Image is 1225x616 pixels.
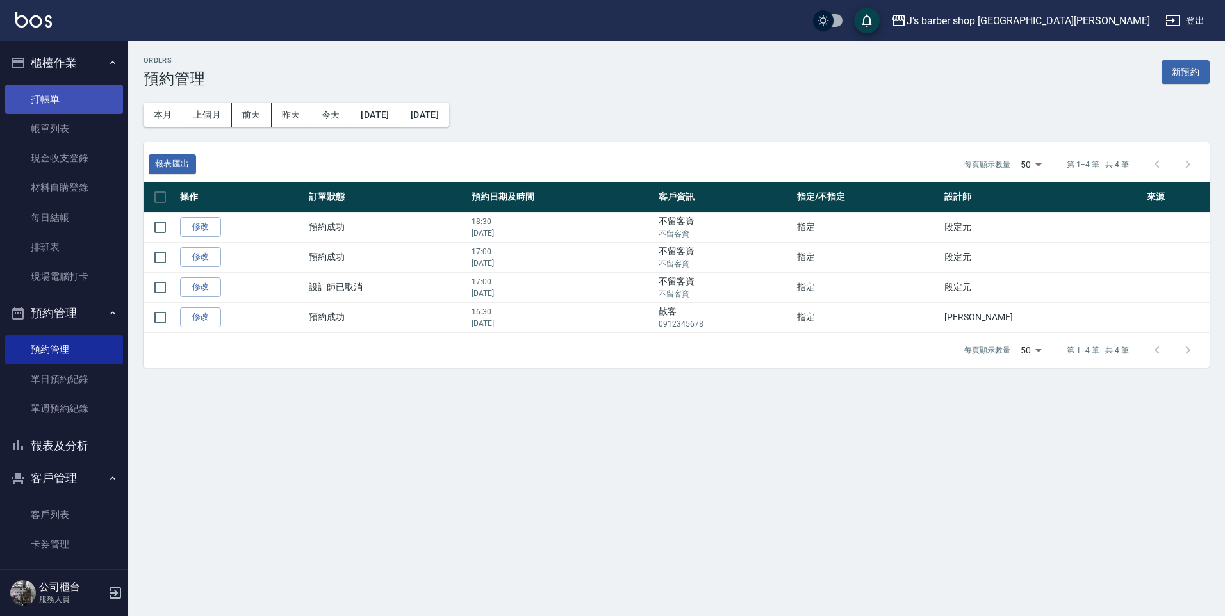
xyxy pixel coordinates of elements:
[232,103,272,127] button: 前天
[5,335,123,364] a: 預約管理
[180,247,221,267] a: 修改
[306,212,468,242] td: 預約成功
[659,318,791,330] p: 0912345678
[1160,9,1210,33] button: 登出
[5,262,123,291] a: 現場電腦打卡
[1067,344,1129,356] p: 第 1–4 筆 共 4 筆
[472,216,652,227] p: 18:30
[659,228,791,239] p: 不留客資
[468,182,655,213] th: 預約日期及時間
[472,257,652,269] p: [DATE]
[15,12,52,28] img: Logo
[183,103,232,127] button: 上個月
[5,203,123,232] a: 每日結帳
[941,242,1144,272] td: 段定元
[5,559,123,588] a: 入金管理
[5,500,123,530] a: 客戶列表
[5,173,123,202] a: 材料自購登錄
[306,302,468,332] td: 預約成功
[5,364,123,394] a: 單日預約紀錄
[472,306,652,318] p: 16:30
[39,594,104,605] p: 服務人員
[1015,147,1046,182] div: 50
[964,159,1010,170] p: 每頁顯示數量
[941,272,1144,302] td: 段定元
[306,182,468,213] th: 訂單狀態
[941,212,1144,242] td: 段定元
[655,242,794,272] td: 不留客資
[149,154,196,174] button: 報表匯出
[472,276,652,288] p: 17:00
[177,182,306,213] th: 操作
[941,302,1144,332] td: [PERSON_NAME]
[655,302,794,332] td: 散客
[655,212,794,242] td: 不留客資
[5,46,123,79] button: 櫃檯作業
[144,70,205,88] h3: 預約管理
[941,182,1144,213] th: 設計師
[306,242,468,272] td: 預約成功
[794,302,941,332] td: 指定
[964,344,1010,356] p: 每頁顯示數量
[306,272,468,302] td: 設計師已取消
[659,288,791,300] p: 不留客資
[400,103,449,127] button: [DATE]
[472,227,652,239] p: [DATE]
[5,429,123,462] button: 報表及分析
[655,182,794,213] th: 客戶資訊
[39,581,104,594] h5: 公司櫃台
[5,530,123,559] a: 卡券管理
[472,288,652,299] p: [DATE]
[794,242,941,272] td: 指定
[180,217,221,237] a: 修改
[5,143,123,173] a: 現金收支登錄
[794,182,941,213] th: 指定/不指定
[350,103,400,127] button: [DATE]
[180,307,221,327] a: 修改
[1144,182,1210,213] th: 來源
[5,114,123,143] a: 帳單列表
[907,13,1150,29] div: J’s barber shop [GEOGRAPHIC_DATA][PERSON_NAME]
[5,85,123,114] a: 打帳單
[144,56,205,65] h2: Orders
[10,580,36,606] img: Person
[854,8,880,33] button: save
[794,272,941,302] td: 指定
[472,318,652,329] p: [DATE]
[472,246,652,257] p: 17:00
[1162,65,1210,77] a: 新預約
[1067,159,1129,170] p: 第 1–4 筆 共 4 筆
[144,103,183,127] button: 本月
[5,296,123,330] button: 預約管理
[1015,333,1046,368] div: 50
[1162,60,1210,84] button: 新預約
[272,103,311,127] button: 昨天
[5,232,123,262] a: 排班表
[655,272,794,302] td: 不留客資
[886,8,1155,34] button: J’s barber shop [GEOGRAPHIC_DATA][PERSON_NAME]
[180,277,221,297] a: 修改
[659,258,791,270] p: 不留客資
[311,103,351,127] button: 今天
[794,212,941,242] td: 指定
[5,394,123,423] a: 單週預約紀錄
[5,462,123,495] button: 客戶管理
